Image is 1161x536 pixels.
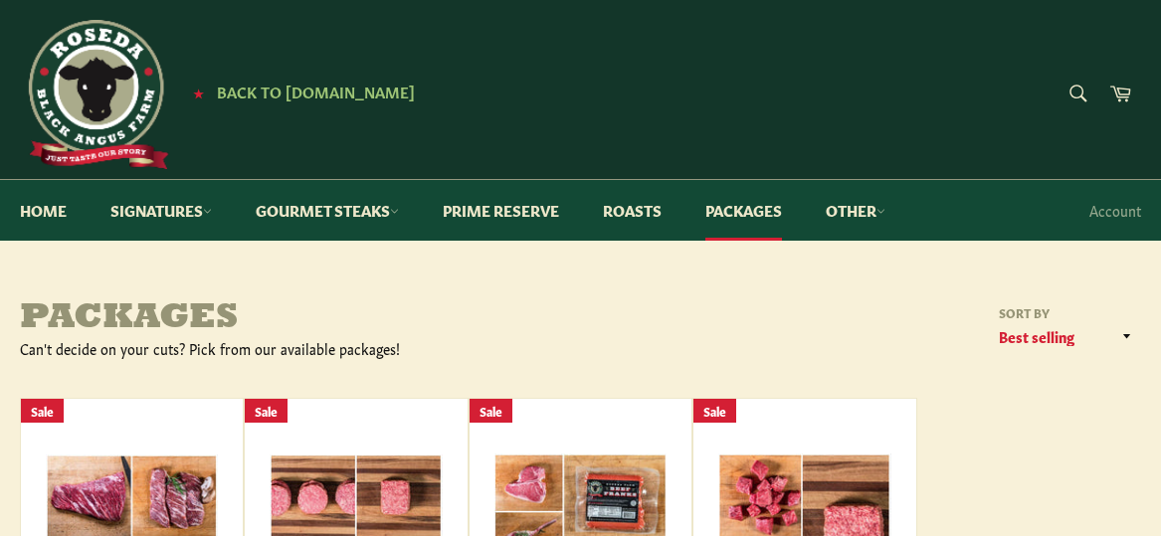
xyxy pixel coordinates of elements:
[470,399,512,424] div: Sale
[693,399,736,424] div: Sale
[806,180,905,241] a: Other
[91,180,232,241] a: Signatures
[245,399,288,424] div: Sale
[236,180,419,241] a: Gourmet Steaks
[423,180,579,241] a: Prime Reserve
[20,339,581,358] div: Can't decide on your cuts? Pick from our available packages!
[1079,181,1151,240] a: Account
[183,85,415,100] a: ★ Back to [DOMAIN_NAME]
[193,85,204,100] span: ★
[20,20,169,169] img: Roseda Beef
[992,304,1141,321] label: Sort by
[20,299,581,339] h1: Packages
[21,399,64,424] div: Sale
[583,180,681,241] a: Roasts
[685,180,802,241] a: Packages
[217,81,415,101] span: Back to [DOMAIN_NAME]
